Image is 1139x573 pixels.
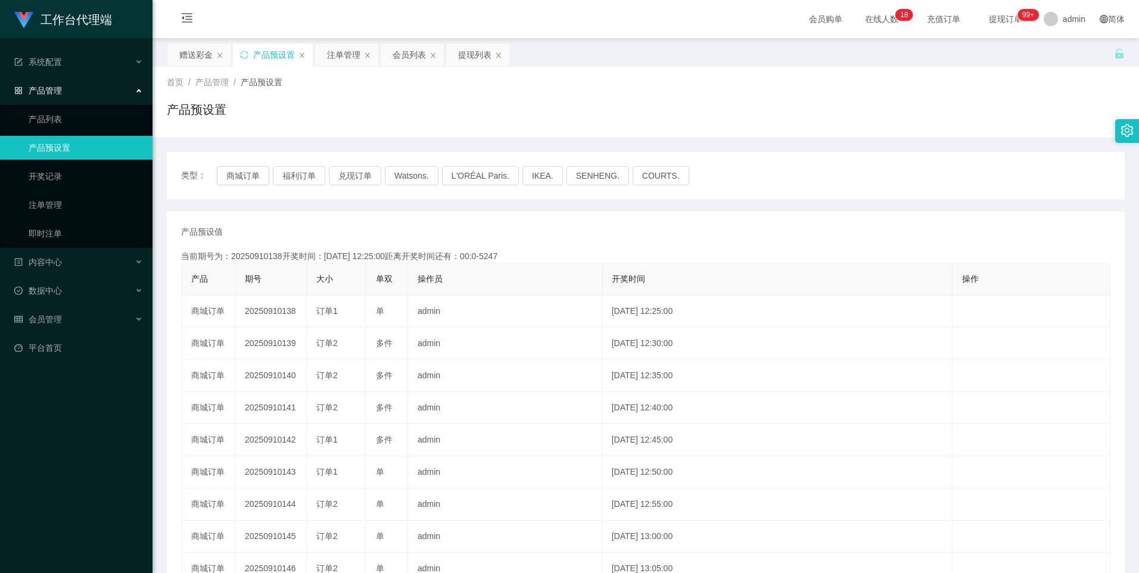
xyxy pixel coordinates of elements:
[316,403,338,412] span: 订单2
[29,164,143,188] a: 开奖记录
[273,166,325,185] button: 福利订单
[376,338,393,348] span: 多件
[376,274,393,284] span: 单双
[316,499,338,509] span: 订单2
[376,435,393,444] span: 多件
[235,424,307,456] td: 20250910142
[408,488,602,521] td: admin
[900,9,904,21] p: 1
[895,9,913,21] sup: 18
[235,295,307,328] td: 20250910138
[245,274,262,284] span: 期号
[633,166,689,185] button: COURTS.
[240,51,248,59] i: 图标: sync
[182,521,235,553] td: 商城订单
[14,86,23,95] i: 图标: appstore-o
[602,424,953,456] td: [DATE] 12:45:00
[14,57,62,67] span: 系统配置
[376,531,384,541] span: 单
[41,1,112,39] h1: 工作台代理端
[14,258,23,266] i: 图标: profile
[376,403,393,412] span: 多件
[316,531,338,541] span: 订单2
[29,107,143,131] a: 产品列表
[364,52,371,59] i: 图标: close
[316,435,338,444] span: 订单1
[14,58,23,66] i: 图标: form
[612,274,645,284] span: 开奖时间
[167,77,183,87] span: 首页
[859,15,904,23] span: 在线人数
[376,499,384,509] span: 单
[602,488,953,521] td: [DATE] 12:55:00
[408,360,602,392] td: admin
[182,295,235,328] td: 商城订单
[1114,48,1125,59] i: 图标: unlock
[1100,15,1108,23] i: 图标: global
[385,166,438,185] button: Watsons.
[602,521,953,553] td: [DATE] 13:00:00
[188,77,191,87] span: /
[181,166,217,185] span: 类型：
[216,52,223,59] i: 图标: close
[316,338,338,348] span: 订单2
[182,392,235,424] td: 商城订单
[376,370,393,380] span: 多件
[181,226,223,238] span: 产品预设值
[235,392,307,424] td: 20250910141
[182,488,235,521] td: 商城订单
[14,314,62,324] span: 会员管理
[408,424,602,456] td: admin
[921,15,966,23] span: 充值订单
[1121,124,1134,137] i: 图标: setting
[167,101,226,119] h1: 产品预设置
[408,392,602,424] td: admin
[430,52,437,59] i: 图标: close
[182,328,235,360] td: 商城订单
[316,370,338,380] span: 订单2
[179,43,213,66] div: 赠送彩金
[316,467,338,477] span: 订单1
[235,360,307,392] td: 20250910140
[962,274,979,284] span: 操作
[29,136,143,160] a: 产品预设置
[495,52,502,59] i: 图标: close
[316,306,338,316] span: 订单1
[327,43,360,66] div: 注单管理
[1017,9,1039,21] sup: 1145
[376,563,384,573] span: 单
[602,360,953,392] td: [DATE] 12:35:00
[442,166,519,185] button: L'ORÉAL Paris.
[329,166,381,185] button: 兑现订单
[602,295,953,328] td: [DATE] 12:25:00
[602,456,953,488] td: [DATE] 12:50:00
[235,488,307,521] td: 20250910144
[567,166,629,185] button: SENHENG.
[14,12,33,29] img: logo.9652507e.png
[393,43,426,66] div: 会员列表
[602,392,953,424] td: [DATE] 12:40:00
[14,286,23,295] i: 图标: check-circle-o
[234,77,236,87] span: /
[235,456,307,488] td: 20250910143
[904,9,908,21] p: 8
[522,166,563,185] button: IKEA.
[235,328,307,360] td: 20250910139
[241,77,282,87] span: 产品预设置
[195,77,229,87] span: 产品管理
[181,250,1110,263] div: 当前期号为：20250910138开奖时间：[DATE] 12:25:00距离开奖时间还有：00:0-5247
[191,274,208,284] span: 产品
[14,286,62,295] span: 数据中心
[983,15,1028,23] span: 提现订单
[408,295,602,328] td: admin
[376,467,384,477] span: 单
[316,563,338,573] span: 订单2
[14,257,62,267] span: 内容中心
[14,14,112,24] a: 工作台代理端
[167,1,207,39] i: 图标: menu-fold
[14,336,143,360] a: 图标: dashboard平台首页
[408,521,602,553] td: admin
[253,43,295,66] div: 产品预设置
[602,328,953,360] td: [DATE] 12:30:00
[298,52,306,59] i: 图标: close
